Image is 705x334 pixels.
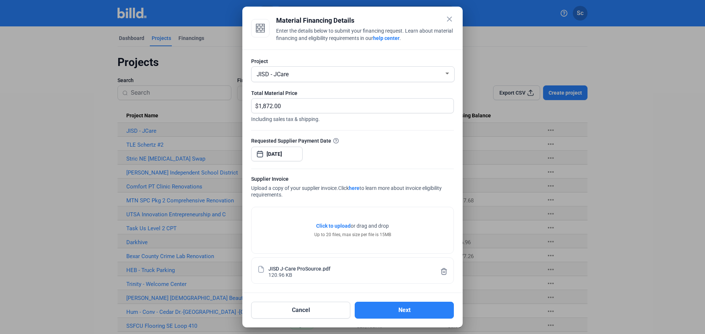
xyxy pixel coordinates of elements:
input: Select date [267,150,298,158]
span: Including sales tax & shipping. [251,113,454,123]
div: JISD J-Care ProSource.pdf [268,265,330,271]
span: JISD - JCare [257,71,289,78]
input: 0.00 [258,99,445,113]
a: help center [373,35,399,41]
span: $ [252,99,258,111]
button: Next [355,302,454,319]
span: Click to upload [316,223,351,229]
div: Total Material Price [251,89,454,97]
div: Requested Supplier Payment Date [251,137,454,144]
a: here [349,185,359,191]
div: Upload a copy of your supplier invoice. [251,175,454,199]
button: Open calendar [256,147,264,154]
mat-icon: close [445,15,454,23]
div: Enter the details below to submit your financing request. Learn about material financing and elig... [276,27,454,43]
div: Up to 20 files, max size per file is 15MB [314,231,391,238]
div: Material Financing Details [276,15,454,26]
div: Supplier Invoice [251,175,454,184]
div: Project [251,58,454,65]
span: or drag and drop [351,222,389,230]
button: Cancel [251,302,350,319]
span: . [399,35,401,41]
span: Click to learn more about invoice eligibility requirements. [251,185,442,198]
div: 120.96 KB [268,271,292,278]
